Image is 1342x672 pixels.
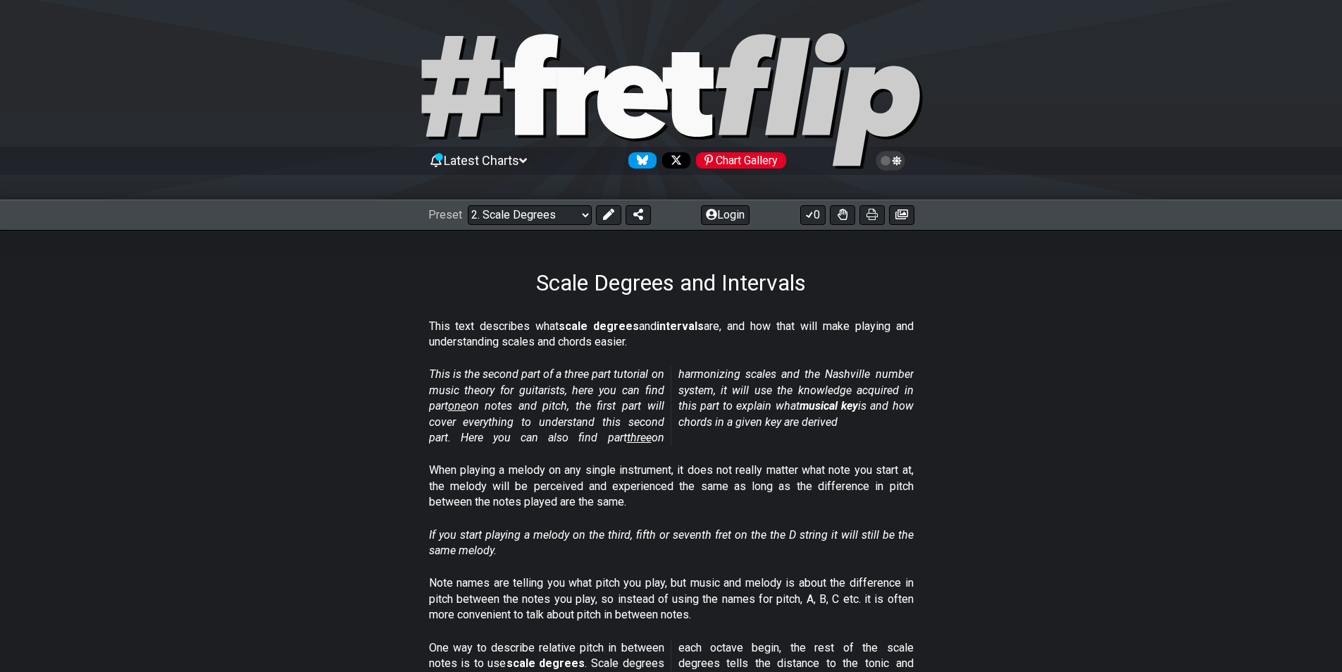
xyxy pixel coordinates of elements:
button: Toggle Dexterity for all fretkits [830,205,855,225]
strong: scale degrees [507,656,585,670]
p: Note names are telling you what pitch you play, but music and melody is about the difference in p... [429,575,914,623]
button: 0 [800,205,826,225]
strong: intervals [657,319,704,333]
span: Latest Charts [444,153,519,168]
button: Print [859,205,885,225]
h1: Scale Degrees and Intervals [536,269,806,296]
button: Create image [889,205,914,225]
span: Preset [428,208,462,221]
a: Follow #fretflip at Bluesky [623,152,657,169]
p: When playing a melody on any single instrument, it does not really matter what note you start at,... [429,463,914,510]
em: This is the second part of a three part tutorial on music theory for guitarists, here you can fin... [429,367,914,444]
button: Edit Preset [596,205,621,225]
button: Share Preset [626,205,651,225]
span: Toggle light / dark theme [883,154,899,167]
button: Login [701,205,750,225]
div: Chart Gallery [696,152,786,169]
a: Follow #fretflip at X [657,152,690,169]
p: This text describes what and are, and how that will make playing and understanding scales and cho... [429,319,914,350]
em: If you start playing a melody on the third, fifth or seventh fret on the the D string it will sti... [429,528,914,557]
a: #fretflip at Pinterest [690,152,786,169]
span: one [448,399,466,413]
select: Preset [468,205,592,225]
strong: musical key [800,399,858,413]
strong: scale degrees [559,319,639,333]
span: three [627,431,652,444]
